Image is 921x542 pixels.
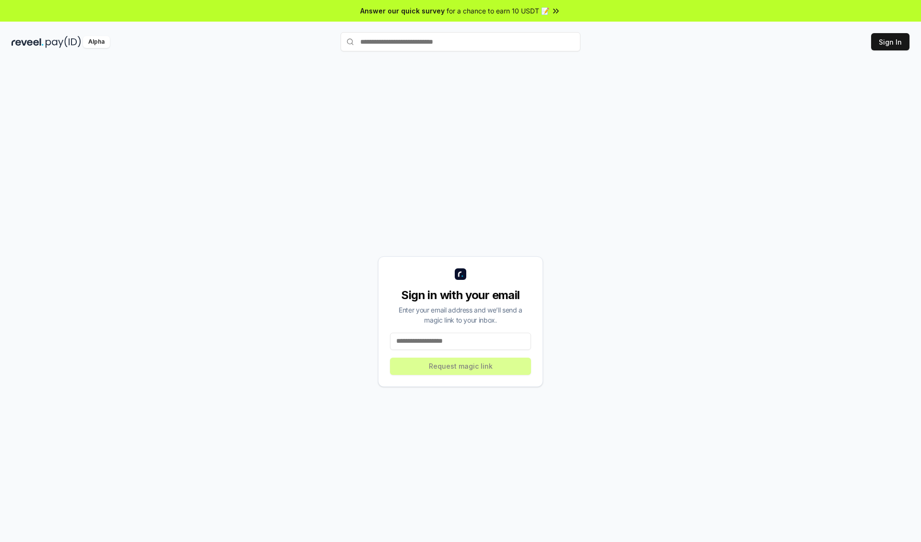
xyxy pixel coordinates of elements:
div: Alpha [83,36,110,48]
img: reveel_dark [12,36,44,48]
div: Sign in with your email [390,288,531,303]
button: Sign In [871,33,909,50]
span: Answer our quick survey [360,6,445,16]
img: pay_id [46,36,81,48]
span: for a chance to earn 10 USDT 📝 [447,6,549,16]
img: logo_small [455,268,466,280]
div: Enter your email address and we’ll send a magic link to your inbox. [390,305,531,325]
